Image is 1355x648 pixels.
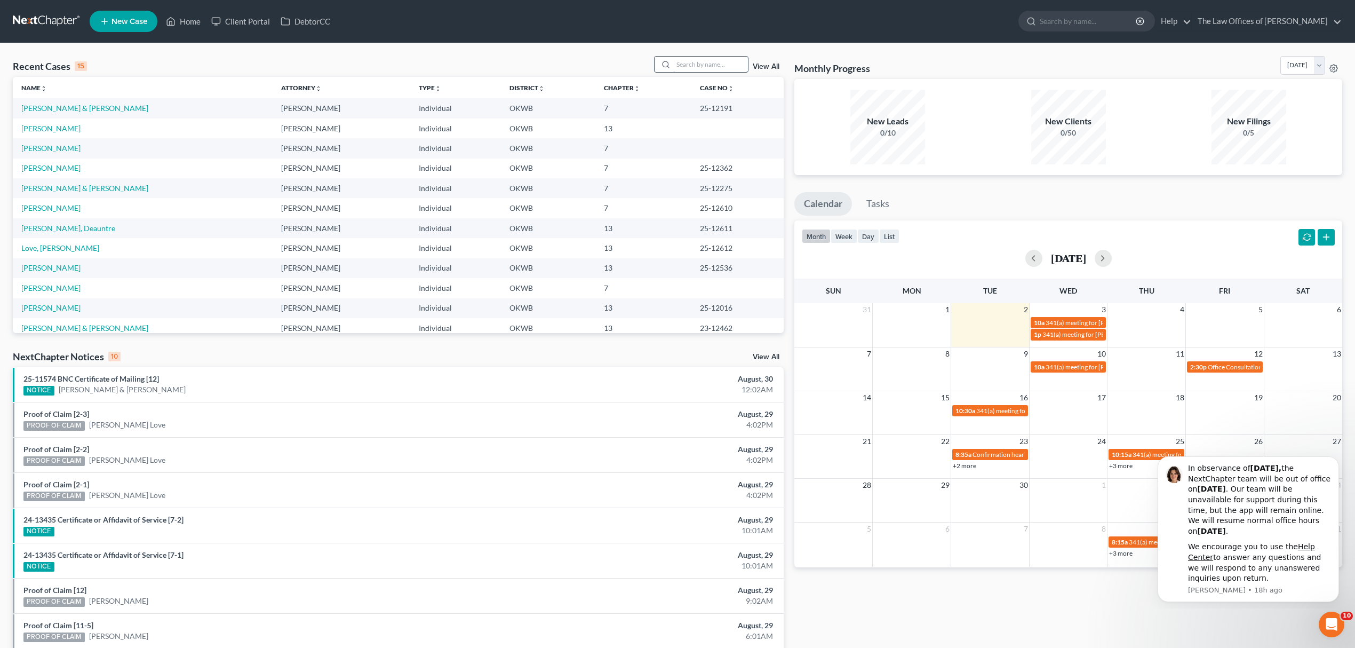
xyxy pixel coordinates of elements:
[23,597,85,607] div: PROOF OF CLAIM
[1096,435,1107,448] span: 24
[501,258,595,278] td: OKWB
[501,138,595,158] td: OKWB
[1142,447,1355,609] iframe: Intercom notifications message
[41,85,47,92] i: unfold_more
[862,479,872,492] span: 28
[13,60,87,73] div: Recent Cases
[673,57,748,72] input: Search by name...
[879,229,899,243] button: list
[1031,115,1106,128] div: New Clients
[1112,451,1131,459] span: 10:15a
[595,178,691,198] td: 7
[410,238,501,258] td: Individual
[530,596,773,606] div: 9:02AM
[410,138,501,158] td: Individual
[595,298,691,318] td: 13
[826,286,841,295] span: Sun
[700,84,734,92] a: Case Nounfold_more
[23,445,89,454] a: Proof of Claim [2-2]
[1332,435,1342,448] span: 27
[23,386,54,396] div: NOTICE
[111,18,147,26] span: New Case
[1046,363,1205,371] span: 341(a) meeting for [PERSON_NAME] & [PERSON_NAME]
[595,258,691,278] td: 13
[501,218,595,238] td: OKWB
[501,238,595,258] td: OKWB
[634,85,640,92] i: unfold_more
[273,318,410,338] td: [PERSON_NAME]
[1211,128,1286,138] div: 0/5
[862,435,872,448] span: 21
[501,198,595,218] td: OKWB
[1179,303,1185,316] span: 4
[21,263,81,272] a: [PERSON_NAME]
[501,278,595,298] td: OKWB
[530,525,773,536] div: 10:01AM
[21,243,99,252] a: Love, [PERSON_NAME]
[983,286,997,295] span: Tue
[857,229,879,243] button: day
[1296,286,1310,295] span: Sat
[530,490,773,501] div: 4:02PM
[953,462,976,470] a: +2 more
[1018,479,1029,492] span: 30
[940,435,951,448] span: 22
[21,124,81,133] a: [PERSON_NAME]
[976,407,1079,415] span: 341(a) meeting for [PERSON_NAME]
[595,238,691,258] td: 13
[21,283,81,293] a: [PERSON_NAME]
[23,633,85,642] div: PROOF OF CLAIM
[1018,391,1029,404] span: 16
[530,455,773,465] div: 4:02PM
[595,98,691,118] td: 7
[802,229,831,243] button: month
[21,184,148,193] a: [PERSON_NAME] & [PERSON_NAME]
[1175,391,1185,404] span: 18
[89,596,148,606] a: [PERSON_NAME]
[691,318,784,338] td: 23-12462
[315,85,322,92] i: unfold_more
[850,128,925,138] div: 0/10
[944,347,951,360] span: 8
[273,238,410,258] td: [PERSON_NAME]
[281,84,322,92] a: Attorneyunfold_more
[75,61,87,71] div: 15
[538,85,545,92] i: unfold_more
[23,550,184,559] a: 24-13435 Certificate or Affidavit of Service [7-1]
[273,298,410,318] td: [PERSON_NAME]
[419,84,441,92] a: Typeunfold_more
[1046,319,1149,327] span: 341(a) meeting for [PERSON_NAME]
[1219,286,1230,295] span: Fri
[1257,303,1264,316] span: 5
[275,12,336,31] a: DebtorCC
[691,298,784,318] td: 25-12016
[753,353,779,361] a: View All
[753,63,779,70] a: View All
[23,527,54,536] div: NOTICE
[1332,347,1342,360] span: 13
[595,198,691,218] td: 7
[1336,303,1342,316] span: 6
[1042,330,1145,338] span: 341(a) meeting for [PERSON_NAME]
[435,85,441,92] i: unfold_more
[273,218,410,238] td: [PERSON_NAME]
[530,515,773,525] div: August, 29
[23,621,93,630] a: Proof of Claim [11-5]
[23,492,85,501] div: PROOF OF CLAIM
[1211,115,1286,128] div: New Filings
[1101,303,1107,316] span: 3
[595,159,691,178] td: 7
[273,98,410,118] td: [PERSON_NAME]
[530,631,773,642] div: 6:01AM
[21,144,81,153] a: [PERSON_NAME]
[501,298,595,318] td: OKWB
[21,303,81,312] a: [PERSON_NAME]
[23,480,89,489] a: Proof of Claim [2-1]
[1023,303,1029,316] span: 2
[23,515,184,524] a: 24-13435 Certificate or Affidavit of Service [7-2]
[691,198,784,218] td: 25-12610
